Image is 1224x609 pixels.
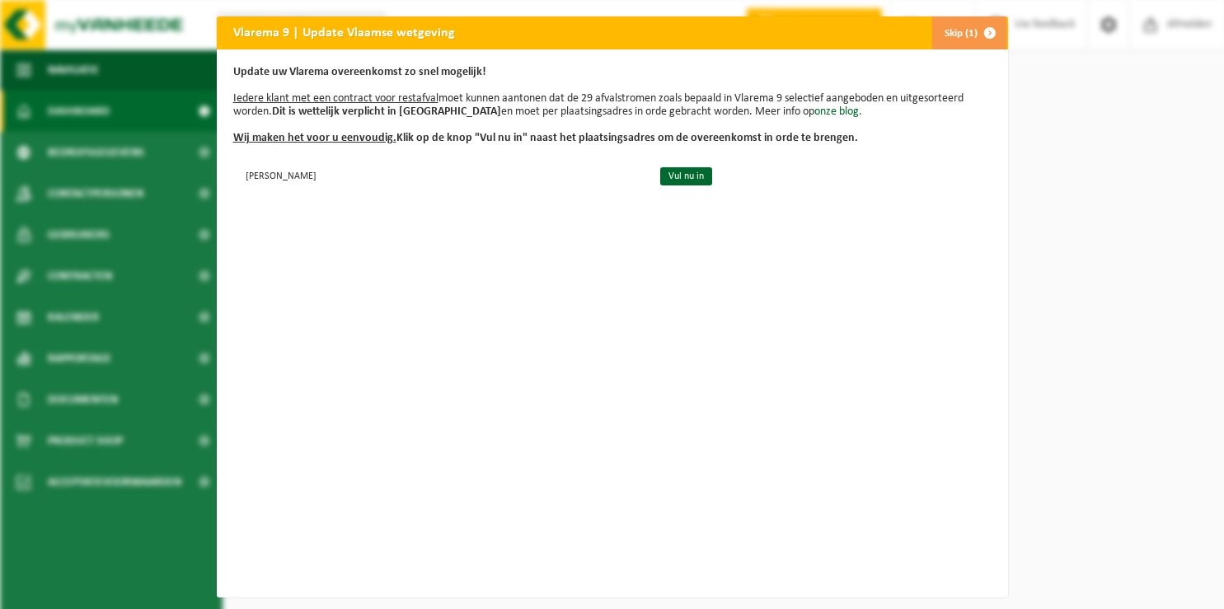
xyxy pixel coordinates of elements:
a: Vul nu in [660,167,712,185]
a: onze blog. [814,105,862,118]
button: Skip (1) [931,16,1006,49]
td: [PERSON_NAME] [233,162,646,189]
u: Iedere klant met een contract voor restafval [233,92,438,105]
b: Update uw Vlarema overeenkomst zo snel mogelijk! [233,66,486,78]
p: moet kunnen aantonen dat de 29 afvalstromen zoals bepaald in Vlarema 9 selectief aangeboden en ui... [233,66,992,145]
h2: Vlarema 9 | Update Vlaamse wetgeving [217,16,471,48]
b: Klik op de knop "Vul nu in" naast het plaatsingsadres om de overeenkomst in orde te brengen. [233,132,858,144]
u: Wij maken het voor u eenvoudig. [233,132,396,144]
b: Dit is wettelijk verplicht in [GEOGRAPHIC_DATA] [272,105,501,118]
